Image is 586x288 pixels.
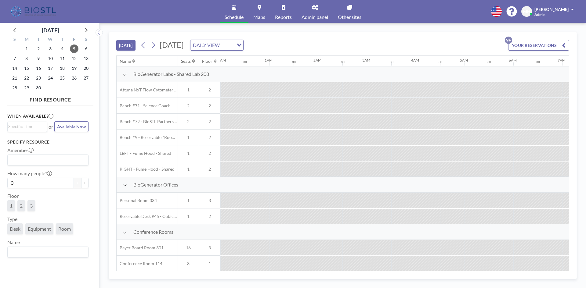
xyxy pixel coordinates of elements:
label: Amenities [7,147,34,153]
span: 2 [199,166,220,172]
span: 2 [20,203,23,209]
span: 1 [178,135,199,140]
span: Available Now [57,124,86,129]
span: Sunday, September 21, 2025 [10,74,19,82]
span: 3 [199,198,220,203]
div: Seats [181,59,191,64]
span: 8 [178,261,199,266]
span: Bench #71 - Science Coach - BioSTL Bench [117,103,178,108]
span: Friday, September 5, 2025 [70,44,78,53]
div: 30 [341,60,345,64]
span: Thursday, September 11, 2025 [58,54,67,63]
div: Search for option [8,155,88,165]
span: 2 [199,151,220,156]
span: 2 [199,135,220,140]
span: Tuesday, September 2, 2025 [34,44,43,53]
div: 4AM [411,58,419,62]
span: Admin [534,12,545,17]
img: organization-logo [10,5,58,18]
span: Tuesday, September 16, 2025 [34,64,43,73]
div: Search for option [190,40,243,50]
button: [DATE] [116,40,136,51]
span: Saturday, September 13, 2025 [82,54,90,63]
span: Friday, September 12, 2025 [70,54,78,63]
span: MH [523,9,530,14]
div: F [68,36,80,44]
span: 3 [199,245,220,251]
div: 30 [390,60,393,64]
span: 2 [199,87,220,93]
span: Tuesday, September 9, 2025 [34,54,43,63]
span: RIGHT - Fume Hood - Shared [117,166,175,172]
span: 2 [178,119,199,124]
span: 1 [178,166,199,172]
button: - [74,178,81,188]
span: Thursday, September 25, 2025 [58,74,67,82]
div: Name [120,59,131,64]
span: 1 [178,87,199,93]
div: 30 [243,60,247,64]
div: 7AM [558,58,566,62]
label: Name [7,239,20,245]
span: Reports [275,15,292,20]
span: 2 [199,103,220,108]
span: 1 [199,261,220,266]
span: Conference Room 114 [117,261,162,266]
h3: Specify resource [7,139,89,145]
span: Friday, September 26, 2025 [70,74,78,82]
span: [PERSON_NAME] [534,7,569,12]
span: 16 [178,245,199,251]
div: W [45,36,56,44]
div: S [80,36,92,44]
span: 3 [30,203,33,209]
button: YOUR RESERVATIONS9+ [508,40,569,51]
div: Search for option [8,247,88,257]
span: Reservable Desk #45 - Cubicle Area (Office 206) [117,214,178,219]
span: BioGenerator Labs - Shared Lab 208 [133,71,209,77]
span: Wednesday, September 10, 2025 [46,54,55,63]
span: 1 [10,203,13,209]
h4: FIND RESOURCE [7,94,93,103]
span: [DATE] [160,40,184,49]
span: Schedule [225,15,244,20]
div: Search for option [8,122,47,131]
div: M [21,36,33,44]
label: How many people? [7,170,52,176]
span: Tuesday, September 30, 2025 [34,84,43,92]
span: Saturday, September 27, 2025 [82,74,90,82]
span: Wednesday, September 3, 2025 [46,44,55,53]
span: Sunday, September 14, 2025 [10,64,19,73]
div: 30 [292,60,296,64]
input: Search for option [222,41,233,49]
div: 2AM [313,58,321,62]
span: 1 [178,151,199,156]
span: 2 [199,119,220,124]
div: 30 [487,60,491,64]
span: Admin panel [302,15,328,20]
div: 1AM [265,58,273,62]
span: 1 [178,198,199,203]
input: Search for option [8,248,85,256]
div: [DATE] [42,26,59,34]
span: LEFT - Fume Hood - Shared [117,151,171,156]
span: Friday, September 19, 2025 [70,64,78,73]
span: Sunday, September 28, 2025 [10,84,19,92]
span: Desk [10,226,20,232]
input: Search for option [8,156,85,164]
label: Type [7,216,17,222]
div: 30 [536,60,540,64]
div: 30 [439,60,442,64]
span: Other sites [338,15,361,20]
button: Available Now [54,121,89,132]
span: Maps [253,15,265,20]
span: Saturday, September 20, 2025 [82,64,90,73]
div: 5AM [460,58,468,62]
span: Monday, September 29, 2025 [22,84,31,92]
span: or [49,124,53,130]
span: Conference Rooms [133,229,173,235]
span: Bayer Board Room 301 [117,245,164,251]
span: Room [58,226,71,232]
span: Wednesday, September 17, 2025 [46,64,55,73]
span: Thursday, September 18, 2025 [58,64,67,73]
span: 2 [178,103,199,108]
